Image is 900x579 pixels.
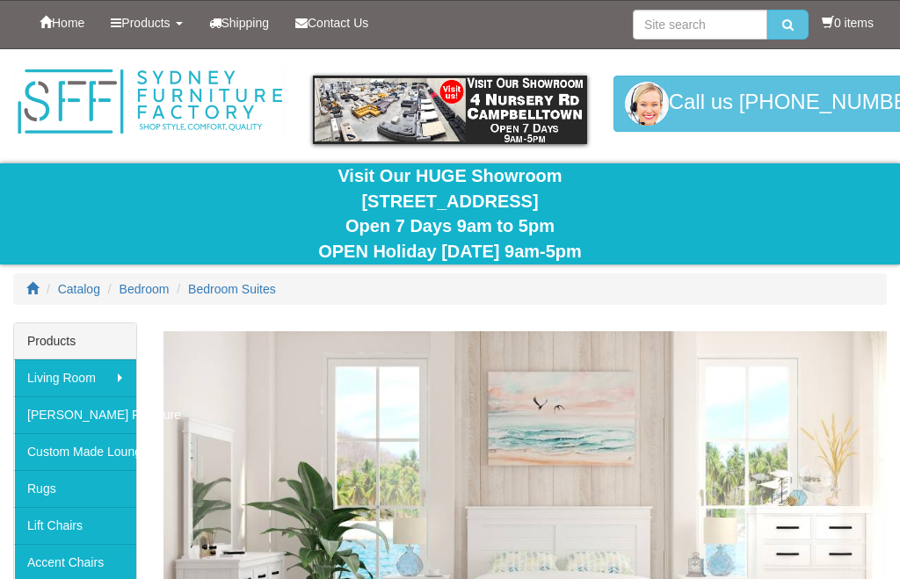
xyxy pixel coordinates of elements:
a: Rugs [14,470,136,507]
span: Products [121,16,170,30]
a: Catalog [58,282,100,296]
a: [PERSON_NAME] Furniture [14,396,136,433]
a: Contact Us [282,1,381,45]
span: Contact Us [308,16,368,30]
a: Shipping [196,1,283,45]
a: Lift Chairs [14,507,136,544]
li: 0 items [822,14,874,32]
span: Shipping [221,16,270,30]
a: Living Room [14,359,136,396]
a: Custom Made Lounges [14,433,136,470]
a: Bedroom Suites [188,282,276,296]
img: showroom.gif [313,76,586,144]
div: Visit Our HUGE Showroom [STREET_ADDRESS] Open 7 Days 9am to 5pm OPEN Holiday [DATE] 9am-5pm [13,163,887,264]
a: Products [98,1,195,45]
input: Site search [633,10,767,40]
a: Home [26,1,98,45]
div: Products [14,323,136,359]
span: Home [52,16,84,30]
img: Sydney Furniture Factory [13,67,287,137]
a: Bedroom [120,282,170,296]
